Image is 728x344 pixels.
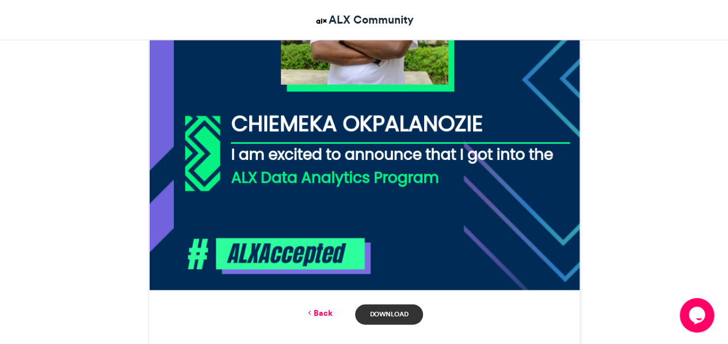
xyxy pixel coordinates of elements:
[355,304,422,324] a: Download
[680,298,716,332] iframe: chat widget
[314,12,414,28] a: ALX Community
[305,307,332,319] a: Back
[314,14,329,28] img: ALX Community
